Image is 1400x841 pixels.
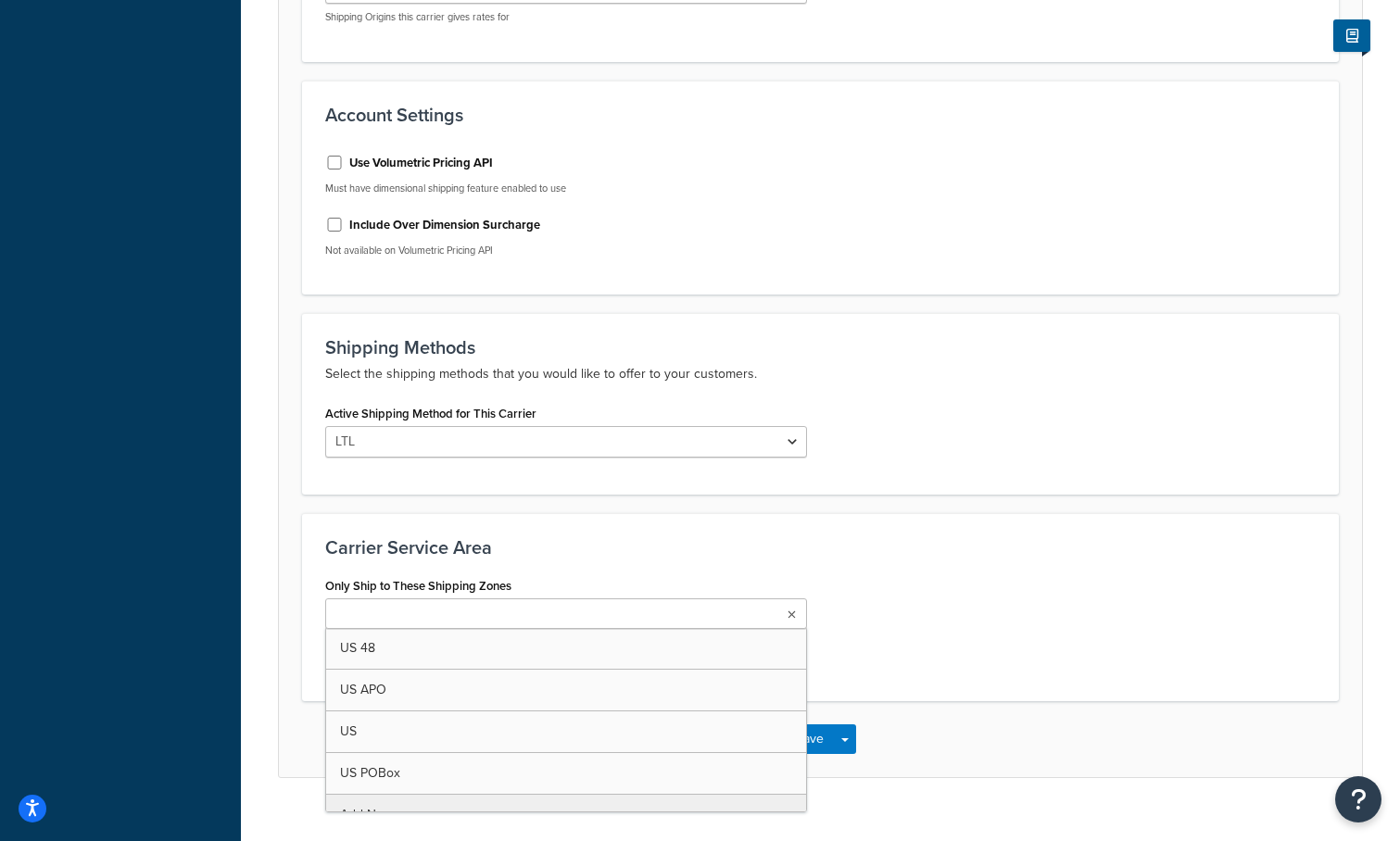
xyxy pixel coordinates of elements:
[326,753,806,794] a: US POBox
[325,337,1316,358] h3: Shipping Methods
[349,217,540,233] label: Include Over Dimension Surcharge
[325,182,807,195] p: Must have dimensional shipping feature enabled to use
[340,763,400,783] span: US POBox
[326,670,806,710] a: US APO
[325,105,1316,125] h3: Account Settings
[340,680,386,699] span: US APO
[340,805,393,824] span: Add New
[340,722,357,741] span: US
[785,724,835,754] button: Save
[325,363,1316,385] p: Select the shipping methods that you would like to offer to your customers.
[326,711,806,752] a: US
[325,537,1316,558] h3: Carrier Service Area
[1335,776,1381,822] button: Open Resource Center
[326,628,806,669] a: US 48
[326,795,806,835] a: Add New
[1333,19,1370,52] button: Show Help Docs
[349,155,493,171] label: Use Volumetric Pricing API
[325,579,511,593] label: Only Ship to These Shipping Zones
[325,407,536,420] label: Active Shipping Method for This Carrier
[325,244,807,257] p: Not available on Volumetric Pricing API
[340,638,375,658] span: US 48
[325,10,807,24] p: Shipping Origins this carrier gives rates for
